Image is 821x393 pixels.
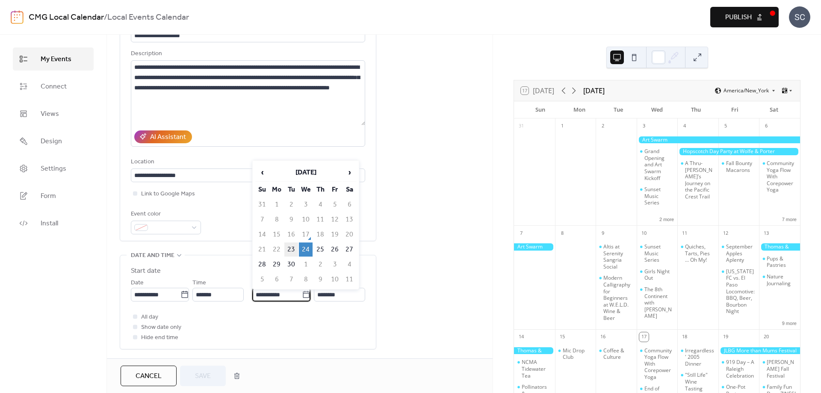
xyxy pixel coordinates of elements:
[255,242,269,257] td: 21
[677,160,718,200] div: A Thru-Hiker’s Journey on the Pacific Crest Trail
[328,272,342,287] td: 10
[270,257,284,272] td: 29
[141,322,181,333] span: Show date only
[726,160,756,173] div: Fall Bounty Macarons
[637,286,678,319] div: The 8th Continent with Dr. Meg Lowman
[13,212,94,235] a: Install
[313,228,327,242] td: 18
[517,228,526,238] div: 7
[767,255,797,269] div: Pups & Pastries
[255,213,269,227] td: 7
[721,332,730,342] div: 19
[131,251,174,261] span: Date and time
[677,148,800,155] div: Hopscotch Day Party at Wolfe & Porter
[299,228,313,242] td: 17
[284,242,298,257] td: 23
[754,101,793,118] div: Sat
[558,332,567,342] div: 15
[284,228,298,242] td: 16
[767,160,797,193] div: Community Yoga Flow With Corepower Yoga
[107,9,189,26] b: Local Events Calendar
[721,228,730,238] div: 12
[644,243,674,263] div: Sunset Music Series
[13,157,94,180] a: Settings
[256,164,269,181] span: ‹
[313,272,327,287] td: 9
[718,268,759,315] div: North Carolina FC vs. El Paso Locomotive: BBQ, Beer, Bourbon Night
[644,286,674,319] div: The 8th Continent with [PERSON_NAME]
[603,275,633,321] div: Modern Calligraphy for Beginners at W.E.L.D. Wine & Beer
[41,191,56,201] span: Form
[715,101,754,118] div: Fri
[41,219,58,229] span: Install
[639,121,649,131] div: 3
[136,371,162,381] span: Cancel
[637,186,678,206] div: Sunset Music Series
[343,242,356,257] td: 27
[313,198,327,212] td: 4
[762,228,771,238] div: 13
[270,213,284,227] td: 8
[313,213,327,227] td: 11
[41,164,66,174] span: Settings
[677,347,718,367] div: Irregardless' 2005 Dinner
[710,7,779,27] button: Publish
[328,257,342,272] td: 3
[583,86,605,96] div: [DATE]
[680,121,689,131] div: 4
[558,228,567,238] div: 8
[270,198,284,212] td: 1
[599,101,638,118] div: Tue
[270,163,342,182] th: [DATE]
[299,198,313,212] td: 3
[724,88,769,93] span: America/New_York
[121,366,177,386] a: Cancel
[779,319,800,326] button: 9 more
[563,347,593,360] div: Mic Drop Club
[598,332,608,342] div: 16
[644,268,674,281] div: Girls Night Out
[284,183,298,197] th: Tu
[639,332,649,342] div: 17
[680,228,689,238] div: 11
[313,242,327,257] td: 25
[13,184,94,207] a: Form
[343,257,356,272] td: 4
[255,257,269,272] td: 28
[762,332,771,342] div: 20
[13,47,94,71] a: My Events
[514,347,555,355] div: Thomas & Friends in the Garden at New Hope Valley Railway
[676,101,715,118] div: Thu
[255,183,269,197] th: Su
[680,332,689,342] div: 18
[514,243,555,251] div: Art Swarm
[677,243,718,263] div: Quiches, Tarts, Pies ... Oh My!
[759,255,800,269] div: Pups & Pastries
[343,183,356,197] th: Sa
[328,183,342,197] th: Fr
[284,198,298,212] td: 2
[299,183,313,197] th: We
[343,164,356,181] span: ›
[141,189,195,199] span: Link to Google Maps
[718,359,759,379] div: 919 Day – A Raleigh Celebration
[343,228,356,242] td: 20
[596,275,637,321] div: Modern Calligraphy for Beginners at W.E.L.D. Wine & Beer
[718,347,800,355] div: JLBG More than Mums Festival
[644,347,674,381] div: Community Yoga Flow With Corepower Yoga
[141,333,178,343] span: Hide end time
[514,359,555,379] div: NCMA Tidewater Tea
[517,332,526,342] div: 14
[270,272,284,287] td: 6
[726,359,756,379] div: 919 Day – A Raleigh Celebration
[637,136,800,144] div: Art Swarm
[644,148,674,181] div: Grand Opening and Art Swarm Kickoff
[131,209,199,219] div: Event color
[767,359,797,379] div: [PERSON_NAME] Fall Festival
[299,257,313,272] td: 1
[521,101,560,118] div: Sun
[343,272,356,287] td: 11
[255,272,269,287] td: 5
[759,359,800,379] div: Cary Farmers Fall Festival
[685,347,715,367] div: Irregardless' 2005 Dinner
